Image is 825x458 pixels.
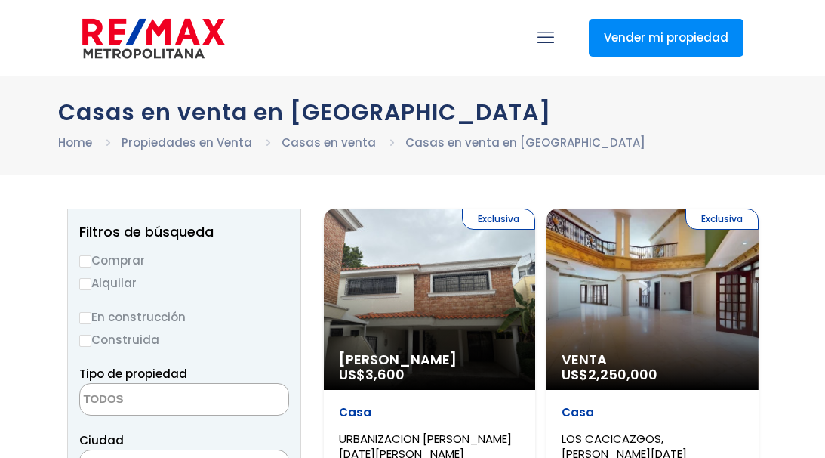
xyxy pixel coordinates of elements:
label: En construcción [79,308,289,326]
p: Casa [339,405,521,420]
h2: Filtros de búsqueda [79,224,289,240]
span: Ciudad [79,432,124,448]
label: Comprar [79,251,289,270]
input: Alquilar [79,278,91,290]
span: Exclusiva [462,209,535,230]
a: Home [58,135,92,150]
li: Casas en venta en [GEOGRAPHIC_DATA] [405,133,645,152]
input: En construcción [79,312,91,324]
p: Casa [562,405,743,420]
span: Venta [562,352,743,367]
a: mobile menu [533,25,559,51]
img: remax-metropolitana-logo [82,16,225,61]
span: US$ [339,365,405,384]
label: Alquilar [79,274,289,292]
span: [PERSON_NAME] [339,352,521,367]
a: Vender mi propiedad [589,19,743,57]
a: Casas en venta [282,135,376,150]
a: Propiedades en Venta [122,135,252,150]
span: Tipo de propiedad [79,366,187,382]
label: Construida [79,330,289,349]
span: 3,600 [365,365,405,384]
span: US$ [562,365,657,384]
textarea: Search [80,384,226,416]
input: Construida [79,335,91,347]
span: 2,250,000 [588,365,657,384]
h1: Casas en venta en [GEOGRAPHIC_DATA] [58,99,768,125]
span: Exclusiva [685,209,759,230]
input: Comprar [79,255,91,268]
